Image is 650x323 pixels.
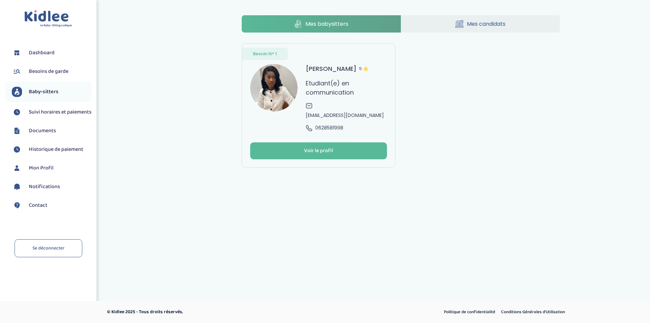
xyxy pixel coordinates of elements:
[29,201,47,209] span: Contact
[467,20,505,28] span: Mes candidats
[24,10,72,27] img: logo.svg
[12,126,91,136] a: Documents
[15,239,82,257] a: Se déconnecter
[12,200,22,210] img: contact.svg
[29,88,59,96] span: Baby-sitters
[499,308,567,317] a: Conditions Générales d’Utilisation
[12,182,22,192] img: notification.svg
[29,164,53,172] span: Mon Profil
[12,66,22,77] img: besoin.svg
[253,51,277,57] span: Besoin N° 1
[315,124,343,132] span: 0628581998
[12,126,22,136] img: documents.svg
[12,163,22,173] img: profil.svg
[29,108,91,116] span: Suivi horaires et paiements
[12,144,91,155] a: Historique de paiement
[12,87,22,97] img: babysitters.svg
[12,182,91,192] a: Notifications
[12,66,91,77] a: Besoins de garde
[12,107,91,117] a: Suivi horaires et paiements
[12,87,91,97] a: Baby-sitters
[12,107,22,117] img: suivihoraire.svg
[306,112,384,119] span: [EMAIL_ADDRESS][DOMAIN_NAME]
[359,64,369,73] span: 5
[12,144,22,155] img: suivihoraire.svg
[12,200,91,210] a: Contact
[305,20,348,28] span: Mes babysitters
[242,15,401,33] a: Mes babysitters
[29,183,60,191] span: Notifications
[441,308,498,317] a: Politique de confidentialité
[107,308,354,316] p: © Kidlee 2025 - Tous droits réservés.
[306,79,387,97] p: Etudiant(e) en communication
[29,127,56,135] span: Documents
[12,48,22,58] img: dashboard.svg
[12,163,91,173] a: Mon Profil
[306,64,369,73] h3: [PERSON_NAME]
[242,43,395,168] a: Besoin N° 1 avatar [PERSON_NAME]5 Etudiant(e) en communication [EMAIL_ADDRESS][DOMAIN_NAME] 06285...
[250,64,298,112] img: avatar
[250,142,387,159] button: Voir le profil
[401,15,560,33] a: Mes candidats
[12,48,91,58] a: Dashboard
[29,145,83,154] span: Historique de paiement
[304,147,333,155] div: Voir le profil
[29,67,68,76] span: Besoins de garde
[29,49,55,57] span: Dashboard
